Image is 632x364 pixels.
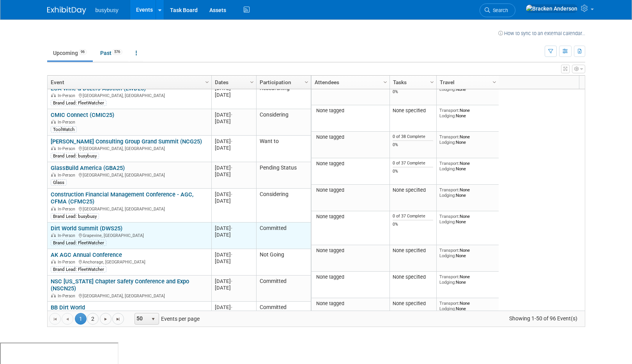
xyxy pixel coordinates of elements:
td: Committed [256,302,311,328]
span: In-Person [58,233,78,238]
span: Search [490,7,508,13]
span: Column Settings [303,79,310,85]
div: None None [439,134,496,145]
span: Column Settings [249,79,255,85]
span: Transport: [439,274,460,279]
a: Column Settings [248,76,256,87]
a: Travel [440,76,494,89]
a: Construction Financial Management Conference - AGC, CFMA (CFMC25) [51,191,193,205]
span: Lodging: [439,166,456,171]
div: [DATE] [215,145,253,151]
div: Brand Lead: FleetWatcher [51,100,106,106]
span: In-Person [58,260,78,265]
a: CMIC Connect (CMIC25) [51,111,114,118]
a: Attendees [315,76,384,89]
div: [DATE] [215,118,253,125]
div: [DATE] [215,164,253,171]
span: In-Person [58,293,78,299]
a: [PERSON_NAME] Consulting Group Grand Summit (NCG25) [51,138,202,145]
span: Transport: [439,187,460,193]
div: None tagged [314,187,386,193]
img: Bracken Anderson [526,4,578,13]
img: In-Person Event [51,207,56,210]
span: - [231,165,232,171]
div: 0 of 38 Complete [393,134,433,140]
a: Past576 [94,46,128,60]
div: None tagged [314,134,386,140]
div: 0% [393,142,433,148]
div: None tagged [314,214,386,220]
td: Not Going [256,249,311,276]
a: Column Settings [203,76,211,87]
a: NSC [US_STATE] Chapter Safety Conference and Expo (NSCN25) [51,278,189,292]
a: Column Settings [381,76,389,87]
div: 0 of 37 Complete [393,214,433,219]
span: - [231,252,232,258]
span: - [231,112,232,118]
div: 0% [393,222,433,227]
span: Events per page [124,313,207,325]
a: Dirt World Summit (DWS25) [51,225,122,232]
td: Committed [256,276,311,302]
div: None None [439,161,496,172]
a: GlassBuild America (GBA25) [51,164,125,171]
span: - [231,191,232,197]
div: [DATE] [215,304,253,311]
a: Go to the previous page [62,313,73,325]
span: In-Person [58,146,78,151]
span: Lodging: [439,279,456,285]
div: [GEOGRAPHIC_DATA], [GEOGRAPHIC_DATA] [51,145,208,152]
span: Column Settings [382,79,388,85]
span: In-Person [58,93,78,98]
td: Pending Status [256,162,311,189]
span: Column Settings [429,79,435,85]
a: Dates [215,76,251,89]
div: [DATE] [215,258,253,265]
span: Go to the next page [103,316,109,322]
span: - [231,85,232,91]
div: [DATE] [215,231,253,238]
div: None specified [393,187,433,193]
div: None specified [393,247,433,254]
div: Grapevine, [GEOGRAPHIC_DATA] [51,232,208,239]
a: Go to the last page [112,313,124,325]
span: Go to the previous page [64,316,71,322]
div: None None [439,108,496,119]
span: Lodging: [439,140,456,145]
div: [GEOGRAPHIC_DATA], [GEOGRAPHIC_DATA] [51,171,208,178]
a: AK AGC Annual Conference [51,251,122,258]
td: Researching [256,83,311,109]
span: Transport: [439,134,460,140]
div: None None [439,300,496,312]
span: Go to the last page [115,316,121,322]
a: How to sync to an external calendar... [498,30,585,36]
span: Lodging: [439,253,456,258]
div: None None [439,187,496,198]
img: In-Person Event [51,293,56,297]
div: Brand Lead: FleetWatcher [51,240,106,246]
img: In-Person Event [51,233,56,237]
div: [DATE] [215,92,253,98]
span: Lodging: [439,87,456,92]
a: Tasks [393,76,431,89]
div: [DATE] [215,171,253,178]
div: None specified [393,274,433,280]
div: 0% [393,169,433,174]
div: None tagged [314,247,386,254]
div: [DATE] [215,278,253,284]
span: select [150,316,156,322]
div: None None [439,247,496,259]
span: 96 [78,49,87,55]
div: [DATE] [215,191,253,198]
span: - [231,138,232,144]
div: Glass [51,179,67,186]
span: Go to the first page [52,316,58,322]
img: In-Person Event [51,146,56,150]
span: Transport: [439,108,460,113]
span: - [231,278,232,284]
img: In-Person Event [51,93,56,97]
span: Transport: [439,161,460,166]
div: [GEOGRAPHIC_DATA], [GEOGRAPHIC_DATA] [51,92,208,99]
div: [DATE] [215,138,253,145]
span: Lodging: [439,219,456,224]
